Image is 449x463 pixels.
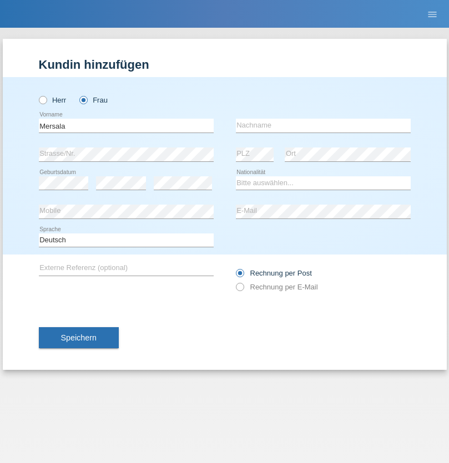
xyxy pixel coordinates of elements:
a: menu [421,11,443,17]
span: Speichern [61,333,97,342]
button: Speichern [39,327,119,348]
label: Herr [39,96,67,104]
input: Frau [79,96,87,103]
label: Rechnung per Post [236,269,312,277]
i: menu [427,9,438,20]
h1: Kundin hinzufügen [39,58,411,72]
input: Herr [39,96,46,103]
label: Rechnung per E-Mail [236,283,318,291]
input: Rechnung per E-Mail [236,283,243,297]
input: Rechnung per Post [236,269,243,283]
label: Frau [79,96,108,104]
